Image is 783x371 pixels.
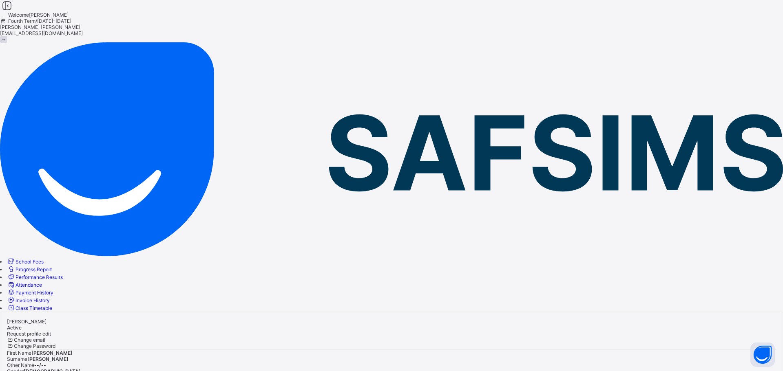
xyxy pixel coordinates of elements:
button: Open asap [750,342,775,367]
span: [PERSON_NAME] [7,318,46,325]
a: Class Timetable [7,305,52,311]
span: First Name [7,350,31,356]
a: School Fees [7,259,44,265]
span: Welcome [PERSON_NAME] [8,12,69,18]
span: Other Name [7,362,34,368]
a: Invoice History [7,297,50,303]
a: Payment History [7,290,53,296]
span: --/-- [34,362,46,368]
span: Surname [7,356,27,362]
span: Active [7,325,22,331]
a: Performance Results [7,274,63,280]
span: Change Password [14,343,55,349]
span: Change email [14,337,45,343]
span: Payment History [15,290,53,296]
a: Attendance [7,282,42,288]
span: School Fees [15,259,44,265]
span: Request profile edit [7,331,51,337]
span: Invoice History [15,297,50,303]
span: [PERSON_NAME] [27,356,69,362]
span: [PERSON_NAME] [31,350,73,356]
span: Progress Report [15,266,52,272]
a: Progress Report [7,266,52,272]
span: Class Timetable [15,305,52,311]
span: Attendance [15,282,42,288]
span: Performance Results [15,274,63,280]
